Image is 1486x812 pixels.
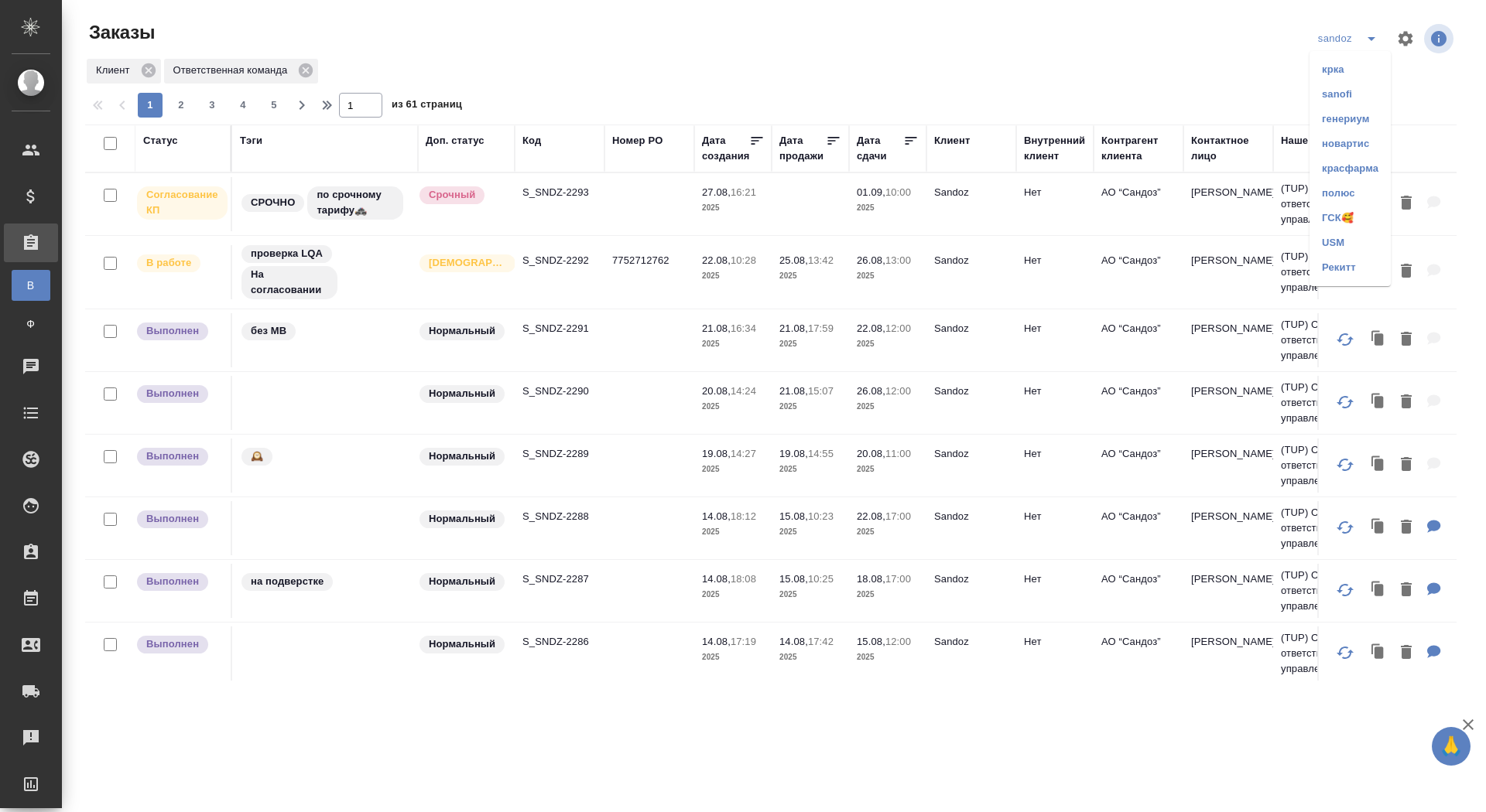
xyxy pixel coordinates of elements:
[1364,324,1393,356] button: Клонировать
[731,448,756,459] p: 14:27
[164,59,319,84] div: Ответственная команда
[857,524,919,540] p: 2025
[934,509,1008,524] p: Sandoz
[1101,321,1176,336] p: АО “Сандоз”
[885,186,911,198] p: 10:00
[702,524,764,540] p: 2025
[135,571,223,592] div: Выставляет ПМ после сдачи и проведения начислений. Последний этап для ПМа
[934,446,1008,462] p: Sandoz
[779,399,841,415] p: 2025
[1310,181,1391,206] li: полюс
[779,462,841,477] p: 2025
[857,133,903,164] div: Дата сдачи
[934,185,1008,200] p: Sandoz
[418,446,507,467] div: Статус по умолчанию для стандартных заказов
[808,448,834,459] p: 14:55
[885,636,911,647] p: 12:00
[808,510,834,522] p: 10:23
[146,187,218,218] p: Согласование КП
[885,322,911,334] p: 12:00
[522,185,597,200] p: S_SNDZ-2293
[702,462,764,477] p: 2025
[1273,372,1459,434] td: (TUP) Общество с ограниченной ответственностью «Технологии управления переводом»
[885,254,911,266] p: 13:00
[251,195,295,210] p: СРОЧНО
[135,634,223,655] div: Выставляет ПМ после сдачи и проведения начислений. Последний этап для ПМа
[702,650,764,665] p: 2025
[1327,634,1364,671] button: Обновить
[1393,324,1419,356] button: Удалить
[857,510,885,522] p: 22.08,
[522,321,597,336] p: S_SNDZ-2291
[146,574,199,589] p: Выполнен
[1024,185,1086,200] p: Нет
[1183,564,1273,618] td: [PERSON_NAME]
[317,187,394,218] p: по срочному тарифу🚓
[934,384,1008,399] p: Sandoz
[1273,309,1459,371] td: (TUP) Общество с ограниченной ответственностью «Технологии управления переводом»
[251,267,328,298] p: На согласовании
[604,245,694,299] td: 7752712762
[262,93,286,118] button: 5
[731,322,756,334] p: 16:34
[702,587,764,602] p: 2025
[808,573,834,585] p: 10:25
[262,97,286,113] span: 5
[1327,446,1364,483] button: Обновить
[1310,255,1391,280] li: Рекитт
[1364,575,1393,606] button: Клонировать
[779,385,808,397] p: 21.08,
[808,385,834,397] p: 15:07
[135,321,223,342] div: Выставляет ПМ после сдачи и проведения начислений. Последний этап для ПМа
[1024,509,1086,524] p: Нет
[251,323,286,339] p: без МВ
[1393,637,1419,669] button: Удалить
[702,385,731,397] p: 20.08,
[1310,230,1391,255] li: USM
[87,59,161,84] div: Клиент
[1327,384,1364,421] button: Обновить
[426,133,484,148] div: Доп. статус
[857,200,919,216] p: 2025
[135,253,223,274] div: Выставляет ПМ после принятия заказа от КМа
[779,510,808,522] p: 15.08,
[1364,387,1393,418] button: Клонировать
[857,650,919,665] p: 2025
[429,636,495,652] p: Нормальный
[731,385,756,397] p: 14:24
[934,253,1008,268] p: Sandoz
[779,636,808,647] p: 14.08,
[857,399,919,415] p: 2025
[1424,24,1457,53] span: Посмотреть информацию
[240,133,262,148] div: Тэги
[1310,156,1391,181] li: красфарма
[1183,438,1273,493] td: [PERSON_NAME]
[1273,497,1459,559] td: (TUP) Общество с ограниченной ответственностью «Технологии управления переводом»
[934,571,1008,587] p: Sandoz
[808,254,834,266] p: 13:42
[135,446,223,467] div: Выставляет ПМ после сдачи и проведения начислений. Последний этап для ПМа
[1393,512,1419,544] button: Удалить
[1024,321,1086,336] p: Нет
[1364,449,1393,481] button: Клонировать
[1281,133,1358,148] div: Наше юр. лицо
[418,509,507,530] div: Статус по умолчанию для стандартных заказов
[522,384,597,399] p: S_SNDZ-2290
[1393,449,1419,481] button: Удалить
[169,97,193,113] span: 2
[702,573,731,585] p: 14.08,
[1327,321,1364,358] button: Обновить
[522,571,597,587] p: S_SNDZ-2287
[1393,387,1419,418] button: Удалить
[1327,509,1364,546] button: Обновить
[857,186,885,198] p: 01.09,
[857,587,919,602] p: 2025
[429,255,506,271] p: [DEMOGRAPHIC_DATA]
[1024,634,1086,650] p: Нет
[857,573,885,585] p: 18.08,
[885,448,911,459] p: 11:00
[231,97,255,113] span: 4
[1364,637,1393,669] button: Клонировать
[173,63,293,78] p: Ответственная команда
[251,449,263,464] p: 🕰️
